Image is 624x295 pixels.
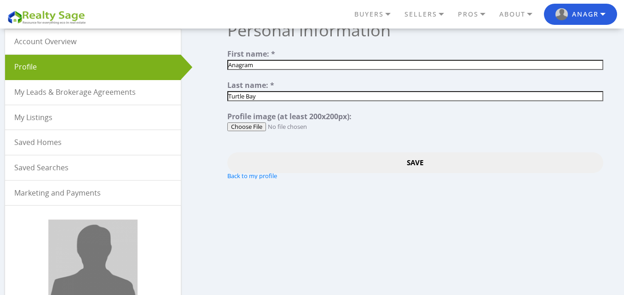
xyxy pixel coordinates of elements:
a: BUYERS [352,6,402,22]
a: Profile [5,55,181,79]
a: Saved Searches [5,156,181,180]
button: RS user logo Anagr [544,4,617,25]
a: SELLERS [402,6,456,22]
a: Back to my profile [227,172,277,180]
a: ABOUT [497,6,544,22]
div: Last name: * [227,81,603,91]
a: Saved Homes [5,130,181,155]
img: REALTY SAGE [7,9,90,25]
img: RS user logo [555,8,568,21]
a: My Listings [5,105,181,130]
h1: Personal information [227,22,603,39]
a: Account Overview [5,29,181,54]
a: PROS [456,6,497,22]
div: Profile image (at least 200x200px): [227,113,603,122]
a: My Leads & Brokerage Agreements [5,80,181,104]
div: First name: * [227,50,603,60]
a: Marketing and Payments [5,181,181,205]
input: Save [227,152,603,173]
